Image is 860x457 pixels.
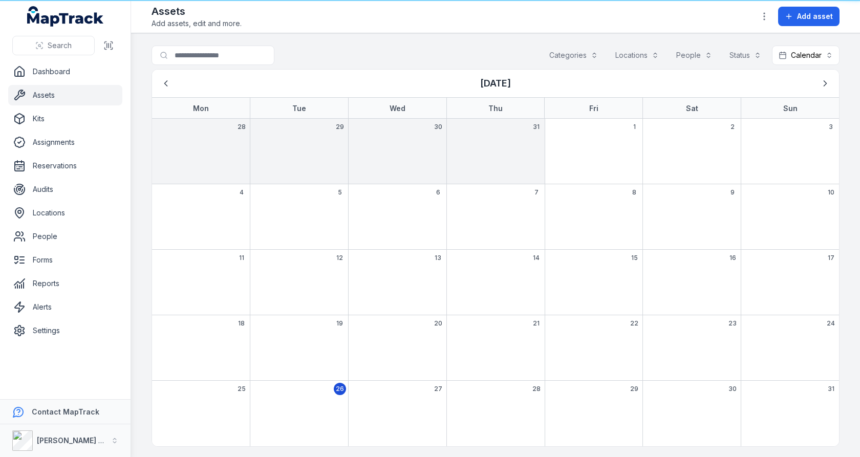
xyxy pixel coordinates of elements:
strong: [PERSON_NAME] Air [37,436,108,445]
h3: [DATE] [480,76,511,91]
span: Add assets, edit and more. [152,18,242,29]
strong: Mon [193,104,209,113]
a: Forms [8,250,122,270]
span: 18 [238,319,245,328]
button: Locations [609,46,665,65]
span: 26 [336,385,344,393]
a: Dashboard [8,61,122,82]
button: Next [815,74,835,93]
span: 15 [631,254,638,262]
span: 27 [434,385,442,393]
strong: Sun [783,104,798,113]
span: 21 [533,319,540,328]
h2: Assets [152,4,242,18]
button: Search [12,36,95,55]
strong: Tue [292,104,306,113]
a: Settings [8,320,122,341]
strong: Wed [390,104,405,113]
span: 20 [434,319,442,328]
span: Add asset [797,11,833,21]
span: 29 [336,123,344,131]
span: 10 [828,188,834,197]
a: Reports [8,273,122,294]
span: 2 [730,123,735,131]
span: 3 [829,123,833,131]
span: 17 [828,254,834,262]
a: Locations [8,203,122,223]
span: 12 [336,254,343,262]
button: Calendar [772,46,840,65]
span: 31 [828,385,834,393]
span: 11 [239,254,244,262]
strong: Thu [488,104,503,113]
span: 7 [534,188,539,197]
span: 6 [436,188,440,197]
a: MapTrack [27,6,104,27]
span: 5 [338,188,342,197]
span: 28 [238,123,246,131]
a: Kits [8,108,122,129]
button: Previous [156,74,176,93]
a: Assets [8,85,122,105]
strong: Sat [686,104,698,113]
span: 24 [827,319,835,328]
span: 29 [630,385,638,393]
button: Add asset [778,7,840,26]
span: 19 [336,319,343,328]
span: 30 [728,385,737,393]
span: 31 [533,123,540,131]
span: 14 [533,254,540,262]
a: Reservations [8,156,122,176]
span: 8 [632,188,636,197]
strong: Contact MapTrack [32,407,99,416]
a: People [8,226,122,247]
span: 23 [728,319,737,328]
span: 30 [434,123,442,131]
span: 22 [630,319,638,328]
a: Assignments [8,132,122,153]
a: Audits [8,179,122,200]
span: 9 [730,188,735,197]
button: People [670,46,719,65]
div: August 2025 [152,70,839,446]
button: Categories [543,46,605,65]
span: 13 [435,254,441,262]
strong: Fri [589,104,598,113]
span: 28 [532,385,541,393]
span: 1 [633,123,636,131]
span: 25 [238,385,246,393]
a: Alerts [8,297,122,317]
button: Status [723,46,768,65]
span: Search [48,40,72,51]
span: 4 [240,188,244,197]
span: 16 [729,254,736,262]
